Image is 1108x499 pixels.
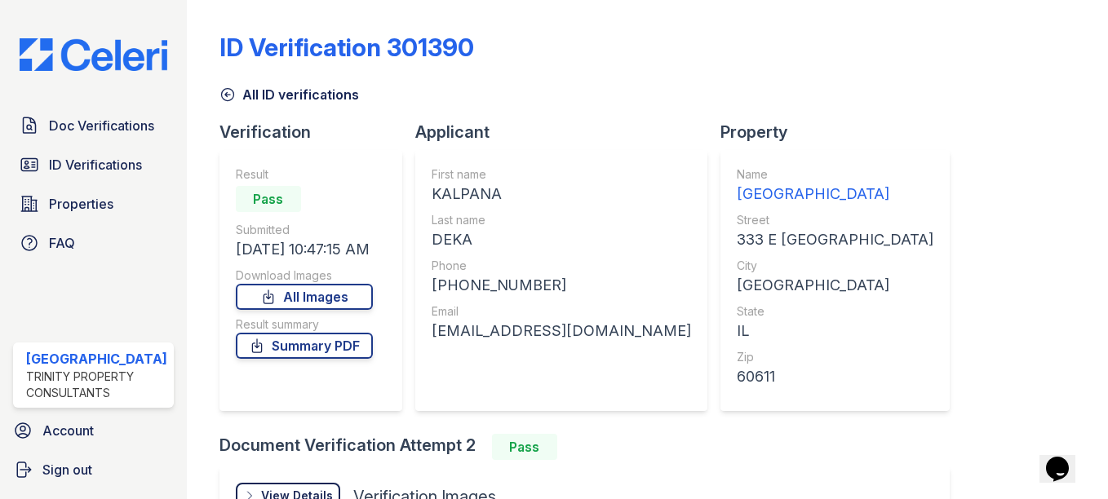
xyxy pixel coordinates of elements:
div: Submitted [236,222,373,238]
div: [GEOGRAPHIC_DATA] [737,274,933,297]
span: Sign out [42,460,92,479]
a: Doc Verifications [13,109,174,142]
div: Pass [492,434,557,460]
span: FAQ [49,233,75,253]
div: [EMAIL_ADDRESS][DOMAIN_NAME] [432,320,691,342]
div: Email [432,303,691,320]
div: Result summary [236,316,373,333]
div: Applicant [415,121,720,144]
div: Trinity Property Consultants [26,369,167,401]
div: Document Verification Attempt 2 [219,434,963,460]
div: 333 E [GEOGRAPHIC_DATA] [737,228,933,251]
div: Zip [737,349,933,365]
a: Name [GEOGRAPHIC_DATA] [737,166,933,205]
a: Properties [13,188,174,220]
div: [DATE] 10:47:15 AM [236,238,373,261]
a: All ID verifications [219,85,359,104]
div: Result [236,166,373,183]
div: ID Verification 301390 [219,33,474,62]
div: Pass [236,186,301,212]
a: Account [7,414,180,447]
a: ID Verifications [13,148,174,181]
div: 60611 [737,365,933,388]
a: FAQ [13,227,174,259]
span: Properties [49,194,113,214]
a: Sign out [7,453,180,486]
div: First name [432,166,691,183]
div: Phone [432,258,691,274]
span: Account [42,421,94,440]
div: Street [737,212,933,228]
div: Property [720,121,963,144]
div: Last name [432,212,691,228]
span: ID Verifications [49,155,142,174]
a: Summary PDF [236,333,373,359]
a: All Images [236,284,373,310]
div: City [737,258,933,274]
img: CE_Logo_Blue-a8612792a0a2168367f1c8372b55b34899dd931a85d93a1a3d3e32e68fde9ad4.png [7,38,180,72]
div: [GEOGRAPHIC_DATA] [26,349,167,369]
div: [GEOGRAPHIC_DATA] [737,183,933,205]
div: [PHONE_NUMBER] [432,274,691,297]
div: KALPANA [432,183,691,205]
span: Doc Verifications [49,116,154,135]
div: IL [737,320,933,342]
div: Name [737,166,933,183]
iframe: chat widget [1039,434,1092,483]
div: DEKA [432,228,691,251]
div: Verification [219,121,415,144]
div: Download Images [236,267,373,284]
div: State [737,303,933,320]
